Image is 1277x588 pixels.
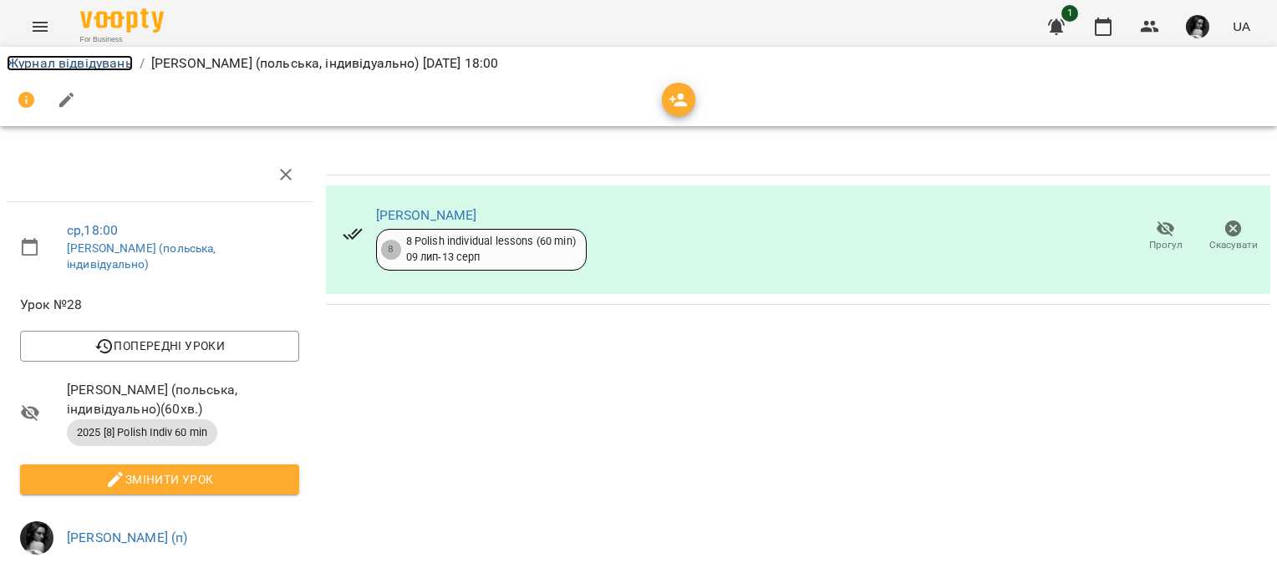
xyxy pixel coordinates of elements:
[20,295,299,315] span: Урок №28
[7,53,1270,73] nav: breadcrumb
[80,8,164,33] img: Voopty Logo
[381,240,401,260] div: 8
[1186,15,1209,38] img: 430cacb30537971e6f46fc667a2f7757.JPG
[20,521,53,555] img: 430cacb30537971e6f46fc667a2f7757.JPG
[151,53,499,73] p: [PERSON_NAME] (польська, індивідуально) [DATE] 18:00
[1233,18,1250,35] span: UA
[406,234,576,265] div: 8 Polish individual lessons (60 min) 09 лип - 13 серп
[140,53,145,73] li: /
[1149,238,1183,252] span: Прогул
[20,331,299,361] button: Попередні уроки
[33,469,286,489] span: Змінити урок
[1226,11,1257,42] button: UA
[67,241,216,271] a: [PERSON_NAME] (польська, індивідуально)
[20,7,60,47] button: Menu
[67,530,188,545] a: [PERSON_NAME] (п)
[67,222,118,238] a: ср , 18:00
[20,464,299,494] button: Змінити урок
[67,380,299,419] span: [PERSON_NAME] (польська, індивідуально) ( 60 хв. )
[7,55,133,71] a: Журнал відвідувань
[1199,213,1267,260] button: Скасувати
[33,336,286,356] span: Попередні уроки
[67,425,217,440] span: 2025 [8] Polish Indiv 60 min
[376,207,477,223] a: [PERSON_NAME]
[80,34,164,45] span: For Business
[1132,213,1199,260] button: Прогул
[1061,5,1078,22] span: 1
[1209,238,1258,252] span: Скасувати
